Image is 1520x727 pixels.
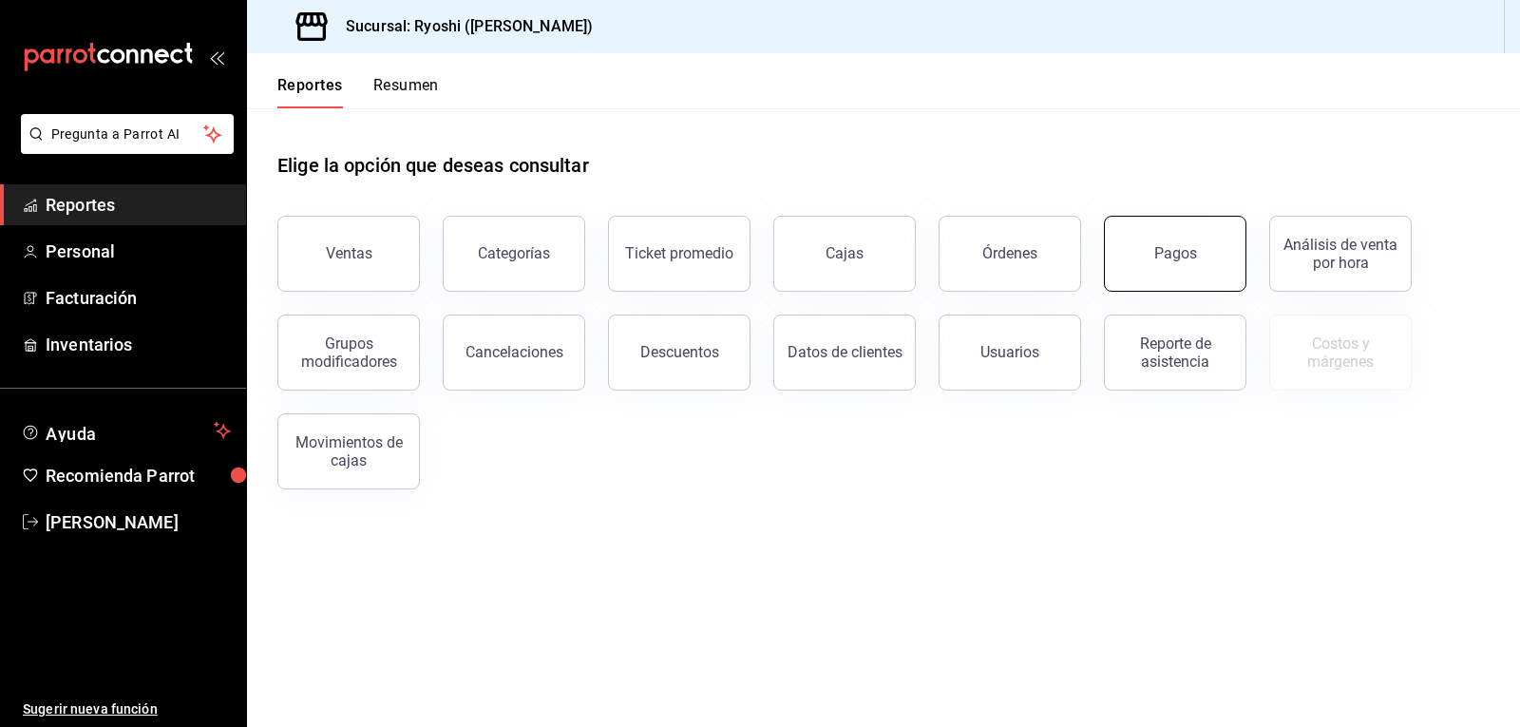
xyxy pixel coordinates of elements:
div: Órdenes [982,244,1037,262]
div: Costos y márgenes [1282,335,1399,371]
button: Cancelaciones [443,315,585,391]
button: Resumen [373,76,439,108]
div: Análisis de venta por hora [1282,236,1399,272]
h1: Elige la opción que deseas consultar [277,151,589,180]
div: Datos de clientes [788,343,902,361]
span: Pregunta a Parrot AI [51,124,204,144]
button: Movimientos de cajas [277,413,420,489]
button: Ventas [277,216,420,292]
span: Reportes [46,192,231,218]
div: Cajas [826,244,864,262]
div: Usuarios [980,343,1039,361]
div: navigation tabs [277,76,439,108]
button: Contrata inventarios para ver este reporte [1269,315,1412,391]
div: Ventas [326,244,372,262]
button: Categorías [443,216,585,292]
button: Cajas [773,216,916,292]
button: Usuarios [939,315,1081,391]
span: Sugerir nueva función [23,699,231,719]
span: Recomienda Parrot [46,463,231,488]
button: Pagos [1104,216,1246,292]
div: Descuentos [640,343,719,361]
button: Órdenes [939,216,1081,292]
button: Reporte de asistencia [1104,315,1246,391]
span: [PERSON_NAME] [46,509,231,535]
div: Cancelaciones [465,343,563,361]
button: Datos de clientes [773,315,916,391]
span: Ayuda [46,419,206,442]
button: Grupos modificadores [277,315,420,391]
div: Grupos modificadores [290,335,408,371]
div: Categorías [478,244,550,262]
div: Reporte de asistencia [1116,335,1234,371]
button: Pregunta a Parrot AI [21,114,234,154]
button: Reportes [277,76,343,108]
a: Pregunta a Parrot AI [13,138,234,158]
span: Personal [46,239,231,264]
div: Movimientos de cajas [290,433,408,469]
div: Ticket promedio [625,244,733,262]
button: open_drawer_menu [209,49,224,65]
button: Análisis de venta por hora [1269,216,1412,292]
span: Inventarios [46,332,231,357]
span: Facturación [46,285,231,311]
button: Ticket promedio [608,216,750,292]
button: Descuentos [608,315,750,391]
h3: Sucursal: Ryoshi ([PERSON_NAME]) [331,15,593,38]
div: Pagos [1154,244,1197,262]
